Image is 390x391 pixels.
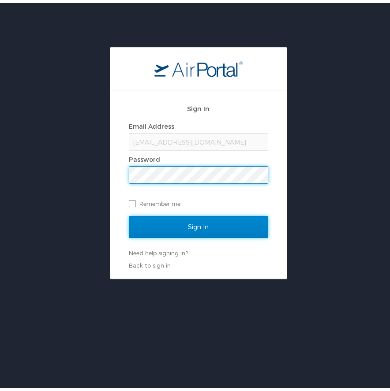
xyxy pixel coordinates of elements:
h2: Sign In [129,101,268,111]
label: Email Address [129,119,174,127]
input: Sign In [129,213,268,235]
a: Back to sign in [129,259,171,266]
a: Need help signing in? [129,246,188,253]
img: logo [154,58,243,74]
label: Password [129,153,160,160]
label: Remember me [129,194,268,207]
